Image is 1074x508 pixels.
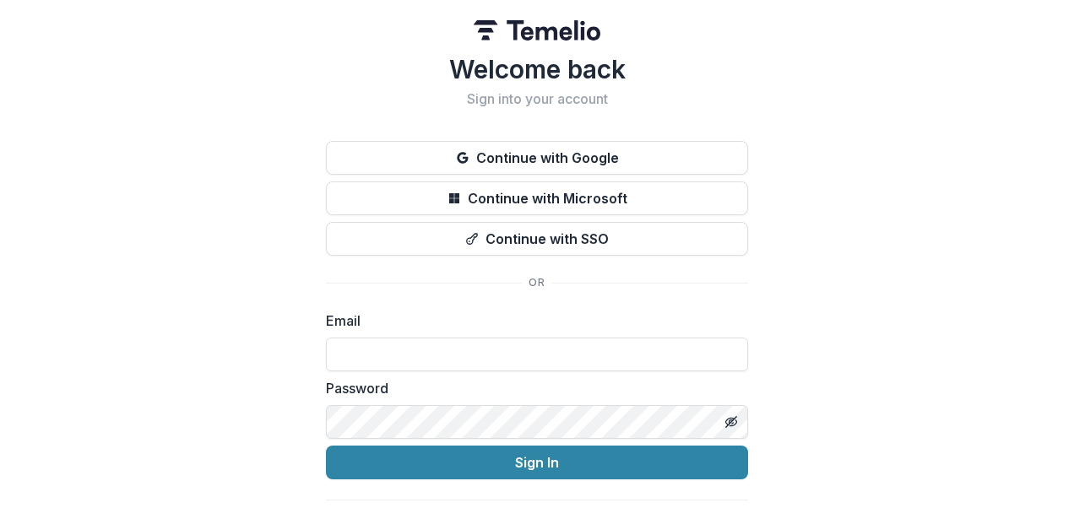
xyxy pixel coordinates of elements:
h2: Sign into your account [326,91,748,107]
img: Temelio [474,20,600,41]
button: Continue with SSO [326,222,748,256]
button: Sign In [326,446,748,479]
label: Password [326,378,738,398]
button: Continue with Microsoft [326,181,748,215]
h1: Welcome back [326,54,748,84]
button: Continue with Google [326,141,748,175]
label: Email [326,311,738,331]
button: Toggle password visibility [718,408,745,435]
